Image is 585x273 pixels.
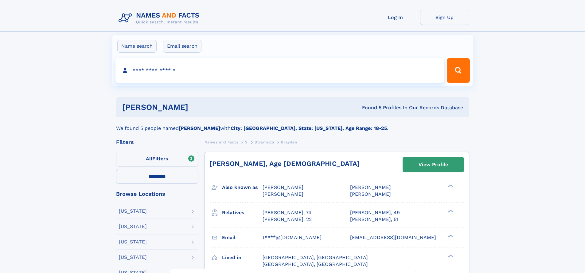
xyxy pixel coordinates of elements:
[116,139,198,145] div: Filters
[403,157,464,172] a: View Profile
[116,152,198,167] label: Filters
[245,140,248,144] span: S
[350,191,391,197] span: [PERSON_NAME]
[263,255,368,260] span: [GEOGRAPHIC_DATA], [GEOGRAPHIC_DATA]
[245,138,248,146] a: S
[179,125,220,131] b: [PERSON_NAME]
[447,184,454,188] div: ❯
[163,40,201,53] label: Email search
[420,10,469,25] a: Sign Up
[263,261,368,267] span: [GEOGRAPHIC_DATA], [GEOGRAPHIC_DATA]
[263,216,312,223] a: [PERSON_NAME], 22
[350,209,400,216] a: [PERSON_NAME], 49
[116,191,198,197] div: Browse Locations
[419,158,448,172] div: View Profile
[263,209,311,216] a: [PERSON_NAME], 74
[255,138,274,146] a: Stramezzi
[222,232,263,243] h3: Email
[117,40,157,53] label: Name search
[205,138,238,146] a: Names and Facts
[447,254,454,258] div: ❯
[116,10,205,26] img: Logo Names and Facts
[350,184,391,190] span: [PERSON_NAME]
[275,104,463,111] div: Found 5 Profiles In Our Records Database
[255,140,274,144] span: Stramezzi
[115,58,444,83] input: search input
[119,209,147,214] div: [US_STATE]
[263,191,303,197] span: [PERSON_NAME]
[263,184,303,190] span: [PERSON_NAME]
[350,216,398,223] a: [PERSON_NAME], 51
[447,58,470,83] button: Search Button
[119,255,147,260] div: [US_STATE]
[447,234,454,238] div: ❯
[222,207,263,218] h3: Relatives
[146,156,152,162] span: All
[222,252,263,263] h3: Lived in
[350,235,436,240] span: [EMAIL_ADDRESS][DOMAIN_NAME]
[281,140,297,144] span: Brayden
[210,160,360,167] a: [PERSON_NAME], Age [DEMOGRAPHIC_DATA]
[116,117,469,132] div: We found 5 people named with .
[122,103,275,111] h1: [PERSON_NAME]
[447,209,454,213] div: ❯
[119,224,147,229] div: [US_STATE]
[222,182,263,193] h3: Also known as
[371,10,420,25] a: Log In
[119,239,147,244] div: [US_STATE]
[231,125,387,131] b: City: [GEOGRAPHIC_DATA], State: [US_STATE], Age Range: 18-25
